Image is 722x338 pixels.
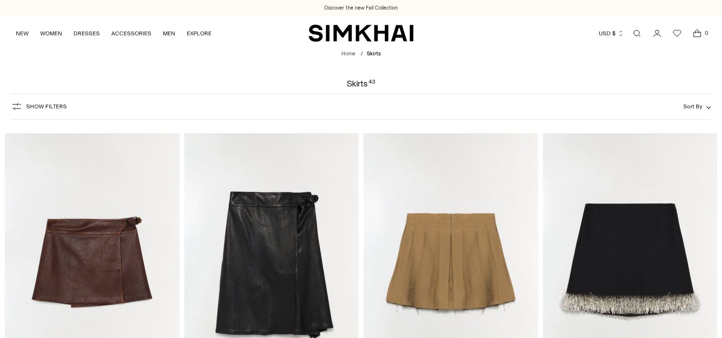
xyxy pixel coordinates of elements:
[11,99,67,114] button: Show Filters
[648,24,667,43] a: Go to the account page
[324,4,398,12] a: Discover the new Fall Collection
[347,79,375,88] h1: Skirts
[668,24,687,43] a: Wishlist
[599,23,624,44] button: USD $
[367,51,381,57] span: Skirts
[683,103,702,110] span: Sort By
[16,23,29,44] a: NEW
[688,24,707,43] a: Open cart modal
[308,24,414,42] a: SIMKHAI
[341,51,355,57] a: Home
[26,103,67,110] span: Show Filters
[111,23,151,44] a: ACCESSORIES
[369,79,375,88] div: 43
[74,23,100,44] a: DRESSES
[341,50,381,58] nav: breadcrumbs
[187,23,212,44] a: EXPLORE
[40,23,62,44] a: WOMEN
[163,23,175,44] a: MEN
[627,24,647,43] a: Open search modal
[361,50,363,58] div: /
[683,101,711,112] button: Sort By
[702,29,711,37] span: 0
